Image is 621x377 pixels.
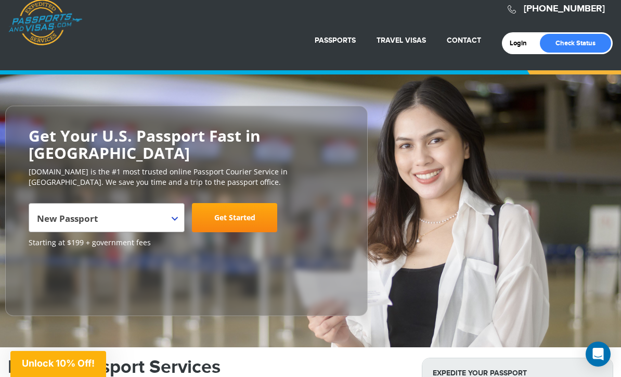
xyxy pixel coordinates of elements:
h2: Get Your U.S. Passport Fast in [GEOGRAPHIC_DATA] [29,127,344,161]
p: [DOMAIN_NAME] is the #1 most trusted online Passport Courier Service in [GEOGRAPHIC_DATA]. We sav... [29,167,344,187]
a: Check Status [540,34,611,53]
a: Passports [315,36,356,45]
a: Contact [447,36,481,45]
div: Open Intercom Messenger [586,342,611,367]
a: Login [510,39,534,47]
a: Get Started [192,203,277,232]
span: New Passport [37,207,174,236]
a: Travel Visas [377,36,426,45]
iframe: Customer reviews powered by Trustpilot [29,253,107,305]
span: Unlock 10% Off! [22,358,95,369]
a: [PHONE_NUMBER] [524,3,605,15]
div: Unlock 10% Off! [10,351,106,377]
span: New Passport [29,203,185,232]
h1: Killeen Passport Services [8,358,406,376]
span: Starting at $199 + government fees [29,237,344,248]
